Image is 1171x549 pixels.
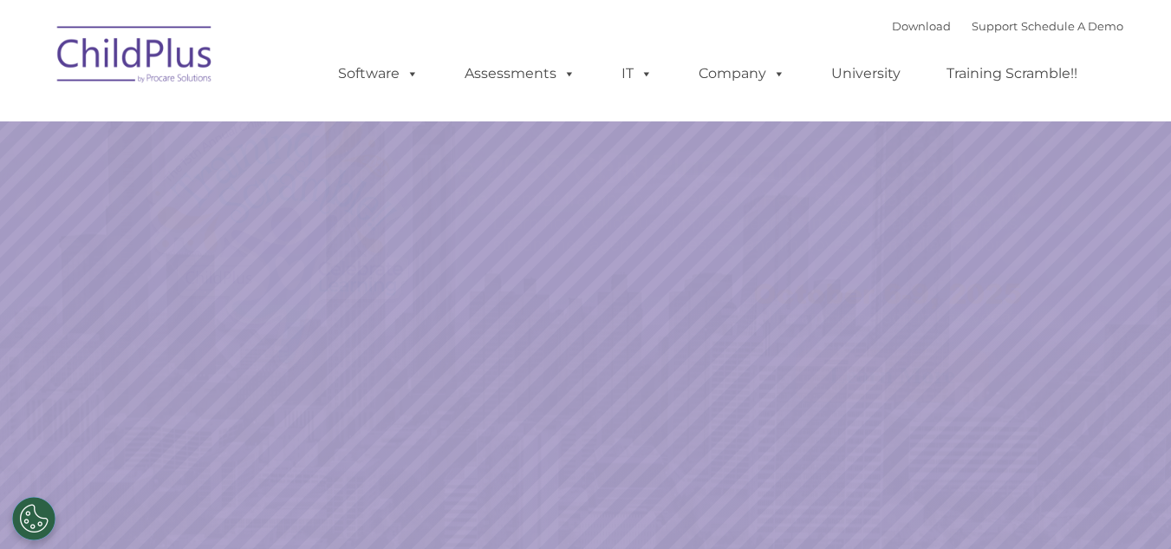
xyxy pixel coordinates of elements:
font: | [892,19,1123,33]
a: Assessments [447,56,593,91]
button: Cookies Settings [12,497,55,540]
a: Training Scramble!! [929,56,1095,91]
a: Learn More [796,350,989,402]
a: Software [321,56,436,91]
a: Company [681,56,803,91]
a: University [814,56,918,91]
a: Download [892,19,951,33]
a: Schedule A Demo [1021,19,1123,33]
a: Support [972,19,1018,33]
a: IT [604,56,670,91]
img: ChildPlus by Procare Solutions [49,14,222,101]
